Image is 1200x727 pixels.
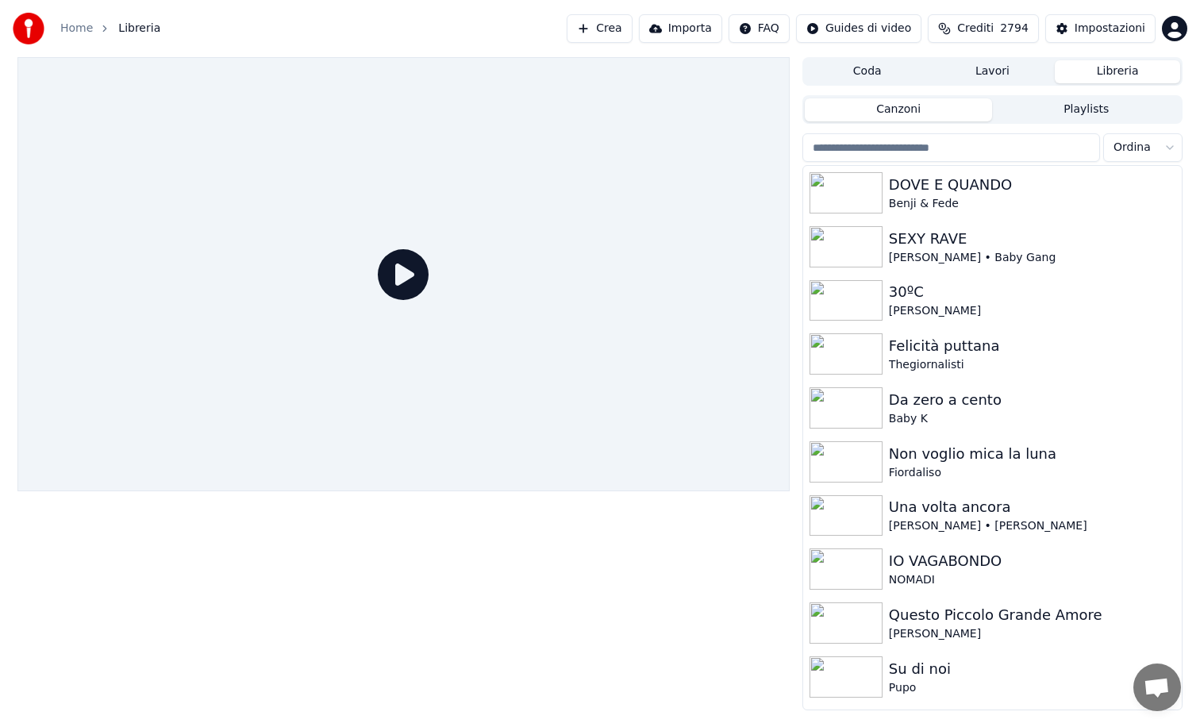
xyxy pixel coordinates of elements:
[1000,21,1029,37] span: 2794
[60,21,93,37] a: Home
[13,13,44,44] img: youka
[889,228,1175,250] div: SEXY RAVE
[118,21,160,37] span: Libreria
[930,60,1056,83] button: Lavori
[1113,140,1151,156] span: Ordina
[1075,21,1145,37] div: Impostazioni
[567,14,632,43] button: Crea
[805,98,993,121] button: Canzoni
[889,680,1175,696] div: Pupo
[889,281,1175,303] div: 30ºC
[805,60,930,83] button: Coda
[957,21,994,37] span: Crediti
[889,335,1175,357] div: Felicità puttana
[889,572,1175,588] div: NOMADI
[889,303,1175,319] div: [PERSON_NAME]
[639,14,722,43] button: Importa
[889,626,1175,642] div: [PERSON_NAME]
[889,518,1175,534] div: [PERSON_NAME] • [PERSON_NAME]
[889,443,1175,465] div: Non voglio mica la luna
[889,465,1175,481] div: Fiordaliso
[889,658,1175,680] div: Su di noi
[1055,60,1180,83] button: Libreria
[889,604,1175,626] div: Questo Piccolo Grande Amore
[928,14,1039,43] button: Crediti2794
[889,357,1175,373] div: Thegiornalisti
[1133,664,1181,711] div: Aprire la chat
[889,174,1175,196] div: DOVE E QUANDO
[729,14,790,43] button: FAQ
[889,196,1175,212] div: Benji & Fede
[889,496,1175,518] div: Una volta ancora
[889,411,1175,427] div: Baby K
[1045,14,1156,43] button: Impostazioni
[889,389,1175,411] div: Da zero a cento
[60,21,160,37] nav: breadcrumb
[992,98,1180,121] button: Playlists
[796,14,921,43] button: Guides di video
[889,550,1175,572] div: IO VAGABONDO
[889,250,1175,266] div: [PERSON_NAME] • Baby Gang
